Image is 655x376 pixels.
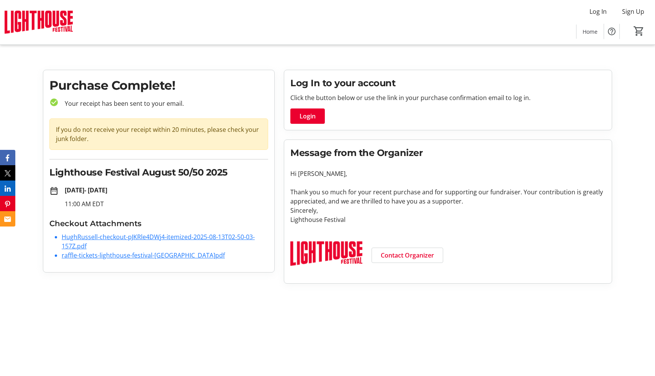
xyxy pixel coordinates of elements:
[290,108,325,124] button: Login
[290,169,606,178] p: Hi [PERSON_NAME],
[290,76,606,90] h2: Log In to your account
[62,251,225,259] a: raffle-tickets-lighthouse-festival-[GEOGRAPHIC_DATA]pdf
[583,5,613,18] button: Log In
[5,3,73,41] img: Lighthouse Festival's Logo
[65,186,107,194] strong: [DATE] - [DATE]
[49,98,59,107] mat-icon: check_circle
[49,166,268,179] h2: Lighthouse Festival August 50/50 2025
[604,24,619,39] button: Help
[290,215,606,224] p: Lighthouse Festival
[49,186,59,195] mat-icon: date_range
[290,93,606,102] p: Click the button below or use the link in your purchase confirmation email to log in.
[59,99,268,108] p: Your receipt has been sent to your email.
[632,24,646,38] button: Cart
[381,251,434,260] span: Contact Organizer
[65,199,268,209] p: 11:00 AM EDT
[62,233,255,250] a: HughRussell-checkout-pJKRle4DWj4-itemized-2025-08-13T02-50-03-157Z.pdf
[589,7,607,16] span: Log In
[300,112,316,121] span: Login
[49,218,268,229] h3: Checkout Attachments
[622,7,644,16] span: Sign Up
[290,233,362,274] img: Lighthouse Festival logo
[290,206,606,215] p: Sincerely,
[290,187,606,206] p: Thank you so much for your recent purchase and for supporting our fundraiser. Your contribution i...
[290,146,606,160] h2: Message from the Organizer
[49,118,268,150] div: If you do not receive your receipt within 20 minutes, please check your junk folder.
[583,28,598,36] span: Home
[576,25,604,39] a: Home
[616,5,650,18] button: Sign Up
[49,76,268,95] h1: Purchase Complete!
[372,248,443,263] a: Contact Organizer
